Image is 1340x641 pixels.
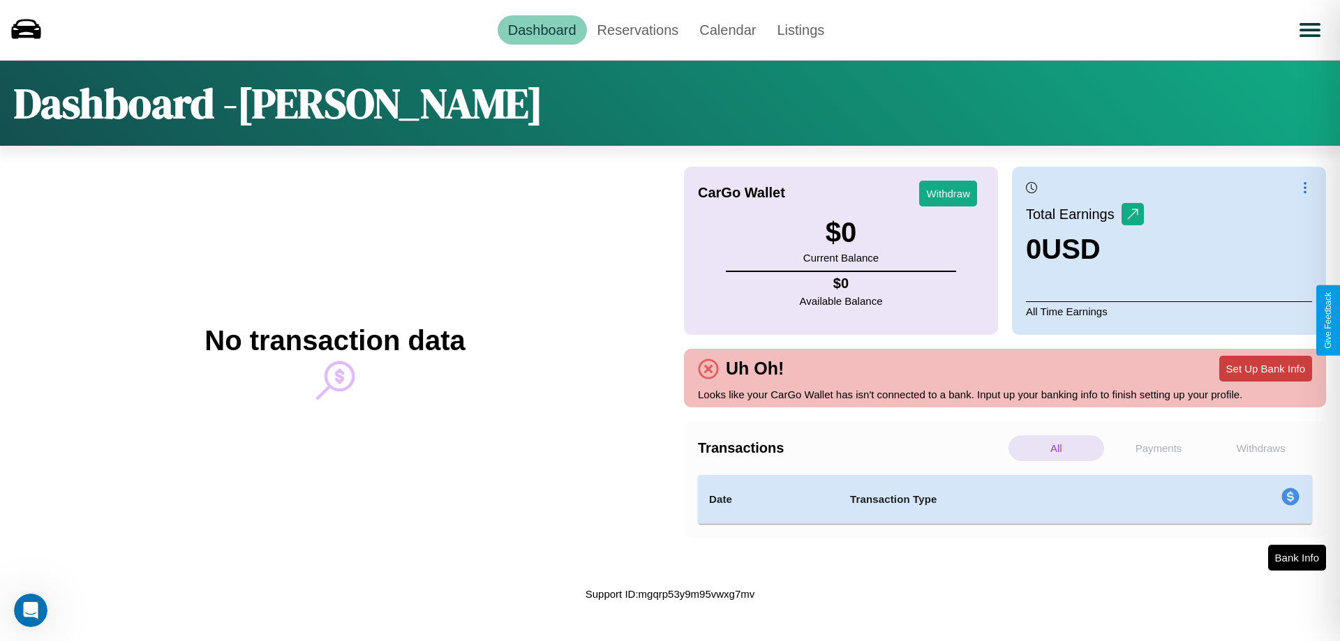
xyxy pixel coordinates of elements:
[698,475,1312,524] table: simple table
[698,385,1312,404] p: Looks like your CarGo Wallet has isn't connected to a bank. Input up your banking info to finish ...
[14,75,543,132] h1: Dashboard - [PERSON_NAME]
[1111,435,1207,461] p: Payments
[1290,10,1330,50] button: Open menu
[719,359,791,379] h4: Uh Oh!
[1219,356,1312,382] button: Set Up Bank Info
[1323,292,1333,349] div: Give Feedback
[14,594,47,627] iframe: Intercom live chat
[498,15,587,45] a: Dashboard
[698,185,785,201] h4: CarGo Wallet
[803,248,879,267] p: Current Balance
[1213,435,1309,461] p: Withdraws
[204,325,465,356] h2: No transaction data
[586,585,755,603] p: Support ID: mgqrp53y9m95vwxg7mv
[766,15,835,45] a: Listings
[919,181,977,206] button: Withdraw
[1268,545,1326,571] button: Bank Info
[800,292,883,310] p: Available Balance
[709,491,828,508] h4: Date
[587,15,690,45] a: Reservations
[850,491,1167,508] h4: Transaction Type
[803,217,879,248] h3: $ 0
[1026,202,1122,227] p: Total Earnings
[689,15,766,45] a: Calendar
[1026,234,1144,265] h3: 0 USD
[1008,435,1104,461] p: All
[698,440,1005,456] h4: Transactions
[1026,301,1312,321] p: All Time Earnings
[800,276,883,292] h4: $ 0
